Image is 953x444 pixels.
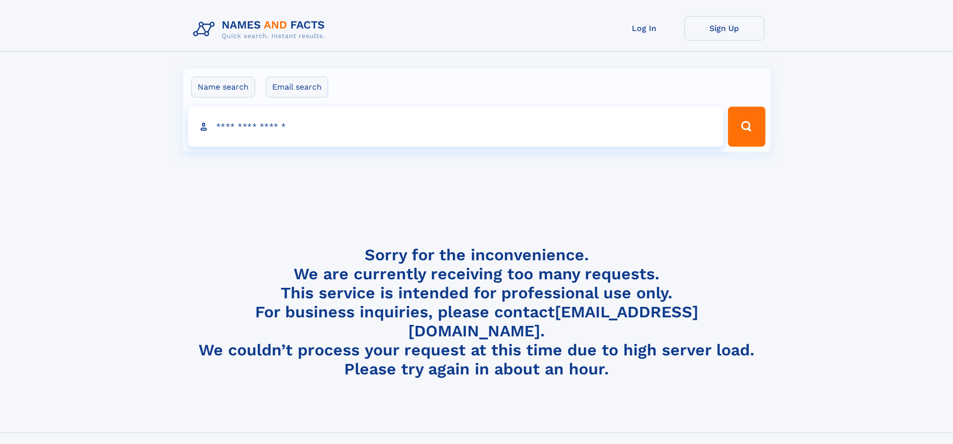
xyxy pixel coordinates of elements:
[188,107,724,147] input: search input
[408,302,698,340] a: [EMAIL_ADDRESS][DOMAIN_NAME]
[728,107,765,147] button: Search Button
[189,245,764,379] h4: Sorry for the inconvenience. We are currently receiving too many requests. This service is intend...
[604,16,684,41] a: Log In
[191,77,255,98] label: Name search
[266,77,328,98] label: Email search
[189,16,333,43] img: Logo Names and Facts
[684,16,764,41] a: Sign Up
